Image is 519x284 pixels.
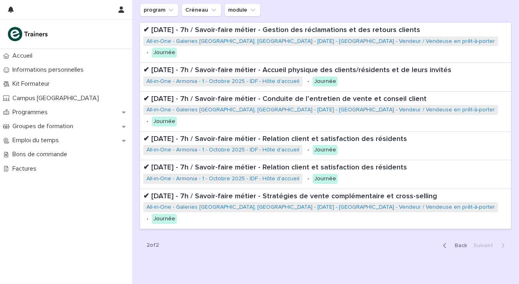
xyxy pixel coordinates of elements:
[437,242,470,249] button: Back
[313,174,338,184] div: Journée
[313,145,338,155] div: Journée
[152,48,177,58] div: Journée
[140,236,165,255] p: 2 of 2
[9,66,90,74] p: Informations personnelles
[140,132,511,160] a: ✔ [DATE] - 7h / Savoir-faire métier - Relation client et satisfaction des résidentsAll-in-One - A...
[307,78,309,85] p: •
[146,216,148,222] p: •
[450,243,467,248] span: Back
[140,23,511,63] a: ✔ [DATE] - 7h / Savoir-faire métier - Gestion des réclamations et des retours clientsAll-in-One -...
[307,175,309,182] p: •
[470,242,511,249] button: Next
[140,160,511,189] a: ✔ [DATE] - 7h / Savoir-faire métier - Relation client et satisfaction des résidentsAll-in-One - A...
[143,135,508,144] p: ✔ [DATE] - 7h / Savoir-faire métier - Relation client et satisfaction des résidents
[146,147,299,153] a: All-in-One - Armonia - 1 - Octobre 2025 - IDF - Hôte d'accueil
[9,52,39,60] p: Accueil
[152,117,177,127] div: Journée
[9,165,43,173] p: Factures
[152,214,177,224] div: Journée
[146,49,148,56] p: •
[146,38,495,45] a: All-in-One - Galeries [GEOGRAPHIC_DATA], [GEOGRAPHIC_DATA] - [DATE] - [GEOGRAPHIC_DATA] - Vendeur...
[143,192,508,201] p: ✔ [DATE] - 7h / Savoir-faire métier - Stratégies de vente complémentaire et cross-selling
[146,204,495,211] a: All-in-One - Galeries [GEOGRAPHIC_DATA], [GEOGRAPHIC_DATA] - [DATE] - [GEOGRAPHIC_DATA] - Vendeur...
[307,147,309,153] p: •
[146,78,299,85] a: All-in-One - Armonia - 1 - Octobre 2025 - IDF - Hôte d'accueil
[9,95,105,102] p: Campus [GEOGRAPHIC_DATA]
[143,163,508,172] p: ✔ [DATE] - 7h / Savoir-faire métier - Relation client et satisfaction des résidents
[9,109,54,116] p: Programmes
[9,137,65,144] p: Emploi du temps
[473,243,498,248] span: Next
[9,123,80,130] p: Groupes de formation
[313,77,338,87] div: Journée
[182,4,221,16] button: Créneau
[140,63,511,91] a: ✔ [DATE] - 7h / Savoir-faire métier - Accueil physique des clients/résidents et de leurs invitésA...
[224,4,261,16] button: module
[9,151,74,158] p: Bons de commande
[6,26,50,42] img: K0CqGN7SDeD6s4JG8KQk
[140,4,178,16] button: program
[140,92,511,132] a: ✔ [DATE] - 7h / Savoir-faire métier - Conduite de l’entretien de vente et conseil clientAll-in-On...
[143,66,508,75] p: ✔ [DATE] - 7h / Savoir-faire métier - Accueil physique des clients/résidents et de leurs invités
[143,95,508,104] p: ✔ [DATE] - 7h / Savoir-faire métier - Conduite de l’entretien de vente et conseil client
[146,175,299,182] a: All-in-One - Armonia - 1 - Octobre 2025 - IDF - Hôte d'accueil
[143,26,508,35] p: ✔ [DATE] - 7h / Savoir-faire métier - Gestion des réclamations et des retours clients
[9,80,56,88] p: Kit Formateur
[146,107,495,113] a: All-in-One - Galeries [GEOGRAPHIC_DATA], [GEOGRAPHIC_DATA] - [DATE] - [GEOGRAPHIC_DATA] - Vendeur...
[146,118,148,125] p: •
[140,189,511,229] a: ✔ [DATE] - 7h / Savoir-faire métier - Stratégies de vente complémentaire et cross-sellingAll-in-O...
